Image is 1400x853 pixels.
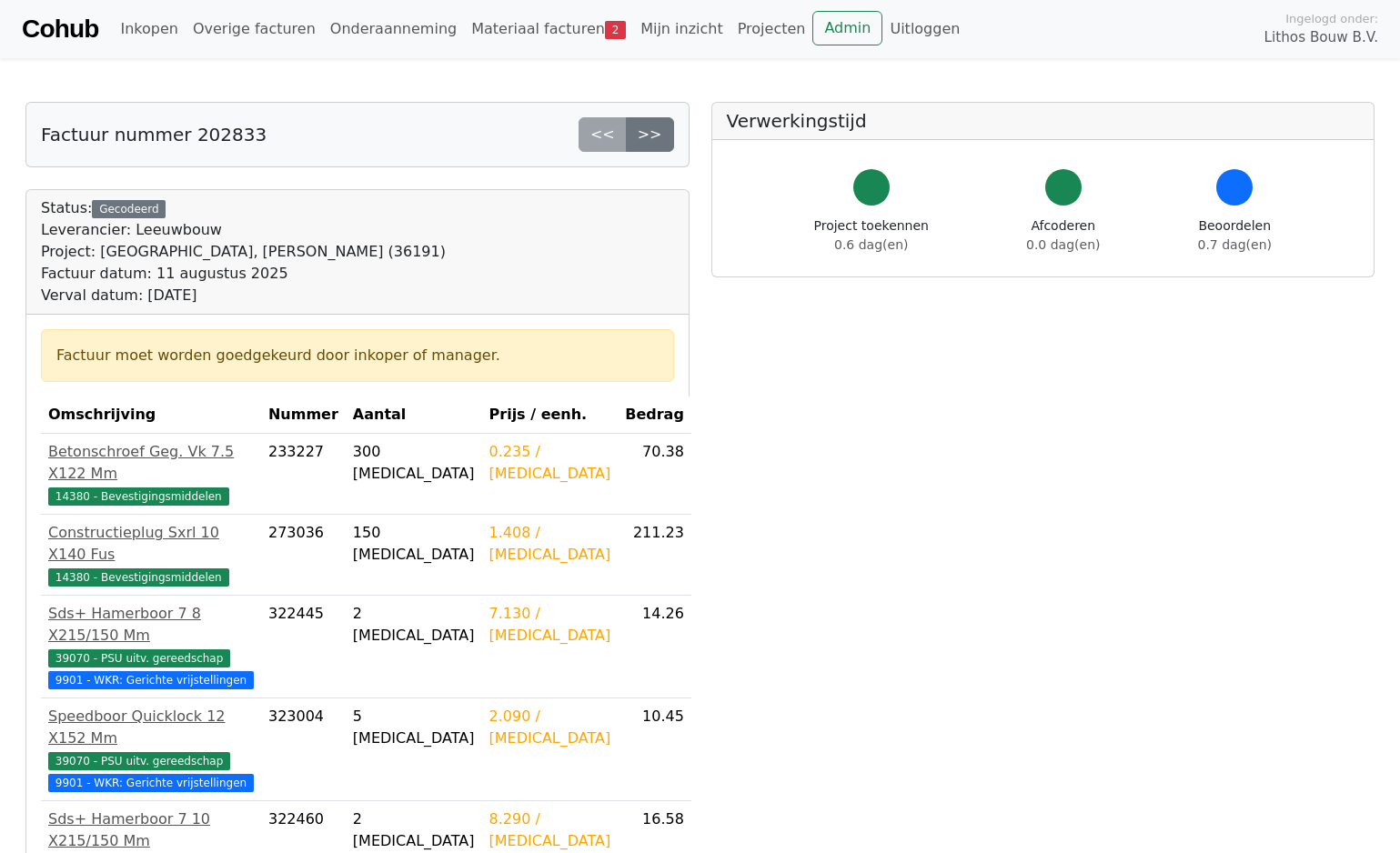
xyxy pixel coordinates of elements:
[814,216,929,255] div: Project toekennen
[489,808,611,852] div: 8.290 / [MEDICAL_DATA]
[92,200,166,218] div: Gecodeerd
[41,241,446,263] div: Project: [GEOGRAPHIC_DATA], [PERSON_NAME] (36191)
[353,441,475,485] div: 300 [MEDICAL_DATA]
[48,649,230,667] span: 39070 - PSU uitv. gereedschap
[261,434,346,515] td: 233227
[727,110,1360,132] h5: Verwerkingstijd
[48,568,229,587] span: 14380 - Bevestigingsmiddelen
[489,441,611,485] div: 0.235 / [MEDICAL_DATA]
[812,11,882,45] a: Admin
[48,487,229,506] span: 14380 - Bevestigingsmiddelen
[1198,237,1272,252] span: 0.7 dag(en)
[48,774,254,792] span: 9901 - WKR: Gerichte vrijstellingen
[186,11,323,47] a: Overige facturen
[882,11,967,47] a: Uitloggen
[48,441,254,485] div: Betonschroef Geg. Vk 7.5 X122 Mm
[618,596,691,698] td: 14.26
[1198,216,1272,255] div: Beoordelen
[618,396,691,434] th: Bedrag
[48,441,254,507] a: Betonschroef Geg. Vk 7.5 X122 Mm14380 - Bevestigingsmiddelen
[48,603,254,690] a: Sds+ Hamerboor 7 8 X215/150 Mm39070 - PSU uitv. gereedschap 9901 - WKR: Gerichte vrijstellingen
[482,396,619,434] th: Prijs / eenh.
[41,396,261,434] th: Omschrijving
[489,706,611,749] div: 2.090 / [MEDICAL_DATA]
[626,117,674,152] a: >>
[323,11,464,47] a: Onderaanneming
[1026,237,1100,252] span: 0.0 dag(en)
[730,11,813,47] a: Projecten
[489,522,611,566] div: 1.408 / [MEDICAL_DATA]
[1026,216,1100,255] div: Afcoderen
[48,522,254,587] a: Constructieplug Sxrl 10 X140 Fus14380 - Bevestigingsmiddelen
[618,698,691,801] td: 10.45
[48,522,254,566] div: Constructieplug Sxrl 10 X140 Fus
[41,219,446,241] div: Leverancier: Leeuwbouw
[41,197,446,306] div: Status:
[48,603,254,647] div: Sds+ Hamerboor 7 8 X215/150 Mm
[633,11,730,47] a: Mijn inzicht
[41,263,446,285] div: Factuur datum: 11 augustus 2025
[113,11,185,47] a: Inkopen
[48,671,254,689] span: 9901 - WKR: Gerichte vrijstellingen
[618,515,691,596] td: 211.23
[41,285,446,306] div: Verval datum: [DATE]
[48,752,230,770] span: 39070 - PSU uitv. gereedschap
[489,603,611,647] div: 7.130 / [MEDICAL_DATA]
[464,11,633,47] a: Materiaal facturen2
[261,515,346,596] td: 273036
[22,7,98,51] a: Cohub
[48,706,254,793] a: Speedboor Quicklock 12 X152 Mm39070 - PSU uitv. gereedschap 9901 - WKR: Gerichte vrijstellingen
[605,21,626,39] span: 2
[41,124,267,146] h5: Factuur nummer 202833
[1285,10,1378,27] span: Ingelogd onder:
[618,434,691,515] td: 70.38
[261,698,346,801] td: 323004
[1264,27,1378,48] span: Lithos Bouw B.V.
[353,808,475,852] div: 2 [MEDICAL_DATA]
[261,396,346,434] th: Nummer
[261,596,346,698] td: 322445
[353,522,475,566] div: 150 [MEDICAL_DATA]
[56,345,659,366] div: Factuur moet worden goedgekeurd door inkoper of manager.
[48,706,254,749] div: Speedboor Quicklock 12 X152 Mm
[48,808,254,852] div: Sds+ Hamerboor 7 10 X215/150 Mm
[834,237,908,252] span: 0.6 dag(en)
[353,603,475,647] div: 2 [MEDICAL_DATA]
[353,706,475,749] div: 5 [MEDICAL_DATA]
[346,396,482,434] th: Aantal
